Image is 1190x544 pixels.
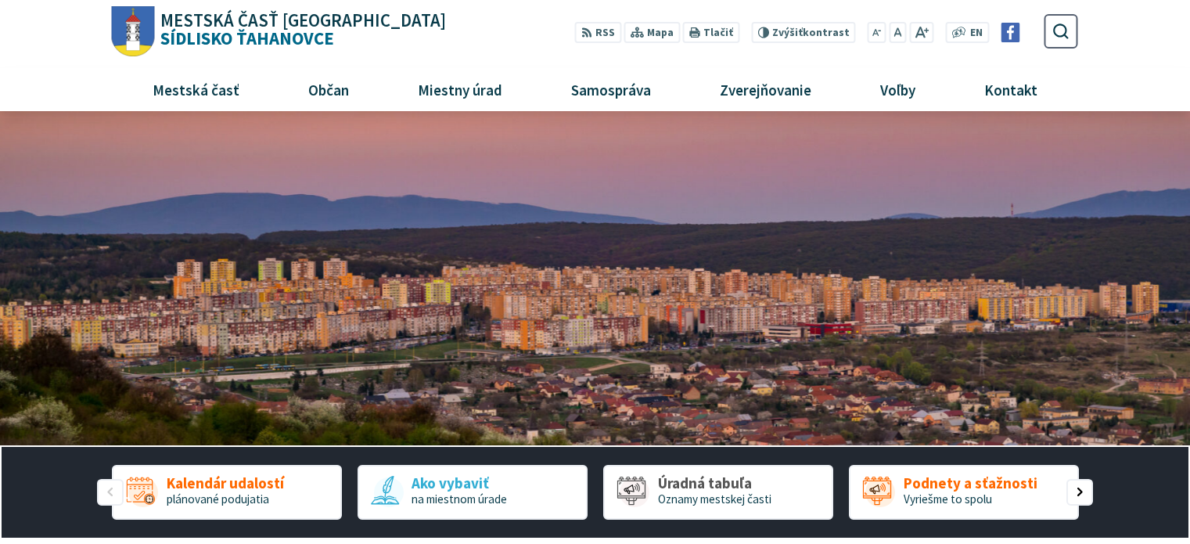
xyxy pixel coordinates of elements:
img: Prejsť na Facebook stránku [1001,23,1020,42]
img: Prejsť na domovskú stránku [112,6,155,57]
h1: Sídlisko Ťahanovce [155,12,447,48]
a: Samospráva [543,68,680,110]
span: Miestny úrad [412,68,508,110]
span: Ako vybaviť [412,475,507,492]
a: EN [966,25,987,41]
a: Občan [279,68,377,110]
div: Predošlý slajd [97,479,124,506]
div: 4 / 5 [849,465,1079,520]
a: Kalendár udalostí plánované podujatia [112,465,342,520]
span: kontrast [772,27,850,39]
a: Ako vybaviť na miestnom úrade [358,465,588,520]
a: Zverejňovanie [692,68,840,110]
button: Zvýšiťkontrast [751,22,855,43]
span: Zvýšiť [772,26,803,39]
span: na miestnom úrade [412,492,507,506]
a: Logo Sídlisko Ťahanovce, prejsť na domovskú stránku. [112,6,446,57]
button: Nastaviť pôvodnú veľkosť písma [889,22,906,43]
a: Miestny úrad [389,68,530,110]
a: Mapa [624,22,680,43]
span: Mestská časť [146,68,245,110]
button: Zmenšiť veľkosť písma [868,22,886,43]
span: Oznamy mestskej časti [658,492,771,506]
span: Kontakt [979,68,1044,110]
span: Mapa [647,25,674,41]
a: Úradná tabuľa Oznamy mestskej časti [603,465,833,520]
a: Kontakt [956,68,1066,110]
a: RSS [575,22,621,43]
button: Tlačiť [683,22,739,43]
span: Mestská časť [GEOGRAPHIC_DATA] [160,12,446,30]
span: Samospráva [565,68,656,110]
button: Zväčšiť veľkosť písma [909,22,933,43]
div: 2 / 5 [358,465,588,520]
span: Zverejňovanie [714,68,817,110]
span: Úradná tabuľa [658,475,771,492]
span: Kalendár udalostí [167,475,284,492]
span: plánované podujatia [167,492,269,506]
span: Podnety a sťažnosti [904,475,1037,492]
span: Vyriešme to spolu [904,492,992,506]
div: 3 / 5 [603,465,833,520]
a: Mestská časť [124,68,268,110]
a: Voľby [852,68,944,110]
span: Voľby [875,68,922,110]
span: RSS [595,25,615,41]
div: 1 / 5 [112,465,342,520]
span: Občan [302,68,354,110]
div: Nasledujúci slajd [1066,479,1093,506]
span: EN [970,25,983,41]
a: Podnety a sťažnosti Vyriešme to spolu [849,465,1079,520]
span: Tlačiť [703,27,733,39]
